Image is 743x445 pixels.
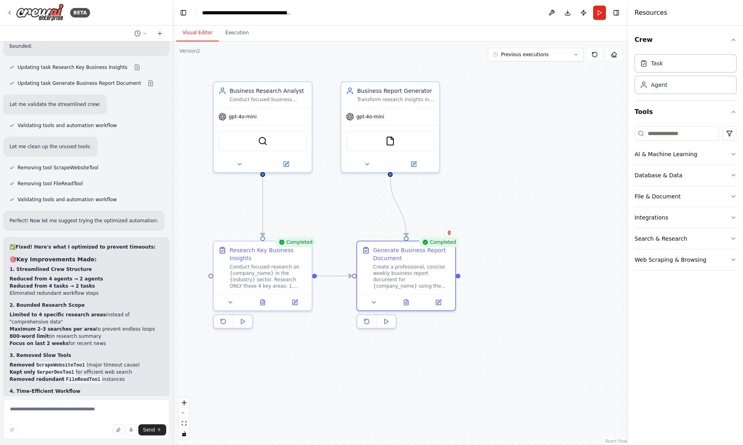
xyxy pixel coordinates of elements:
h3: 🎯 [10,255,163,263]
button: File & Document [635,186,737,207]
button: Improve this prompt [6,424,18,435]
li: instead of "comprehensive data" [10,311,163,325]
button: Send [138,424,166,435]
span: Validating tools and automation workflow [18,196,117,203]
code: SerperDevTool [35,369,76,376]
button: Tools [635,101,737,123]
div: Version 2 [179,48,200,54]
div: File & Document [635,192,681,200]
div: Integrations [635,214,668,222]
button: View output [389,298,423,307]
span: Removing tool ScrapeWebsiteTool [18,165,98,171]
div: Conduct focused business research for {company_name} in {industry} sector. Limit research to 3-5 ... [230,96,307,103]
img: SerperDevTool [258,136,267,146]
div: Business Research Analyst [230,87,307,95]
button: Click to speak your automation idea [126,424,137,435]
strong: Kept only [10,369,76,375]
div: Completed [419,237,459,247]
button: Open in side panel [281,298,309,307]
g: Edge from 6cfc56e7-7e66-4b81-8df9-e2c3dbceb15d to 8e5ee876-f8fe-4da1-ac2b-305fd106ccdc [317,272,352,280]
div: CompletedGenerate Business Report DocumentCreate a professional, concise weekly business report d... [356,241,456,332]
strong: Key Improvements Made: [16,256,97,263]
button: Upload files [113,424,124,435]
div: Web Scraping & Browsing [635,256,706,264]
li: for recent news [10,340,163,347]
code: FileReadTool [65,376,102,383]
g: Edge from 64c08977-bd32-4b56-b8dd-4370e1f3f2b5 to 6cfc56e7-7e66-4b81-8df9-e2c3dbceb15d [259,177,267,236]
li: Eliminated redundant workflow steps [10,290,163,297]
span: Updating task Generate Business Report Document [18,80,141,86]
div: Generate Business Report Document [373,246,450,262]
img: FileReadTool [385,136,395,146]
strong: 1. Streamlined Crew Structure [10,267,92,272]
strong: Removed redundant [10,376,102,382]
button: toggle interactivity [179,429,189,439]
strong: Maximum 2-3 searches per area [10,326,96,332]
button: Open in side panel [263,159,309,169]
button: Start a new chat [153,29,166,38]
div: Business Research AnalystConduct focused business research for {company_name} in {industry} secto... [213,81,313,173]
button: zoom out [179,408,189,418]
div: Transform research insights into a professional weekly business report document for {company_name... [357,96,434,103]
h4: Resources [635,8,667,18]
button: Previous executions [488,48,584,61]
a: React Flow attribution [605,439,627,443]
span: Send [143,427,155,433]
button: Web Scraping & Browsing [635,249,737,270]
div: Business Report GeneratorTransform research insights into a professional weekly business report d... [340,81,440,173]
div: Agent [651,81,667,89]
span: Previous executions [501,51,548,58]
div: Search & Research [635,235,687,243]
button: Switch to previous chat [131,29,150,38]
button: fit view [179,418,189,429]
button: Search & Research [635,228,737,249]
div: CompletedResearch Key Business InsightsConduct focused research on {company_name} in the {industr... [213,241,313,332]
button: Hide left sidebar [178,7,189,18]
button: Database & Data [635,165,737,186]
img: Logo [16,4,64,22]
strong: Removed [10,362,86,368]
strong: Reduced from 4 agents → 2 agents [10,276,103,282]
li: for efficient web search [10,369,163,376]
p: Now let me update the tasks to be more focused and time-bounded: [10,35,163,50]
div: Create a professional, concise weekly business report document for {company_name} using the resea... [373,264,450,289]
p: Let me clean up the unused tools: [10,143,91,150]
div: Conduct focused research on {company_name} in the {industry} sector. Research ONLY these 4 key ar... [230,264,307,289]
button: Open in side panel [391,159,436,169]
button: Visual Editor [176,25,219,41]
strong: Limited to 4 specific research areas [10,312,106,318]
div: BETA [70,8,90,18]
button: zoom in [179,398,189,408]
span: gpt-4o-mini [356,114,384,120]
code: ScrapeWebsiteTool [35,362,86,369]
g: Edge from 99ee8f51-9f05-4020-98ec-527bded63f88 to 8e5ee876-f8fe-4da1-ac2b-305fd106ccdc [386,177,410,236]
p: Perfect! Now let me suggest trying the optimized automation: [10,217,158,224]
div: Crew [635,51,737,100]
button: Execution [219,25,255,41]
div: Tools [635,123,737,277]
strong: 4. Time-Efficient Workflow [10,388,81,394]
button: Open in side panel [425,298,452,307]
button: View output [246,298,280,307]
li: (major timeout cause) [10,361,163,369]
strong: 3. Removed Slow Tools [10,353,71,358]
div: Research Key Business Insights [230,246,307,262]
div: React Flow controls [179,398,189,439]
div: Task [651,59,663,67]
li: to prevent endless loops [10,325,163,333]
li: on research summary [10,333,163,340]
strong: 2. Bounded Research Scope [10,302,85,308]
p: Let me validate the streamlined crew: [10,101,100,108]
strong: Focus on last 2 weeks [10,341,69,346]
strong: Reduced from 4 tasks → 2 tasks [10,283,95,289]
button: Hide right sidebar [611,7,622,18]
span: gpt-4o-mini [229,114,257,120]
button: Integrations [635,207,737,228]
li: instances [10,376,163,383]
span: Updating task Research Key Business Insights [18,64,128,71]
span: Removing tool FileReadTool [18,180,83,187]
span: Validating tools and automation workflow [18,122,117,129]
div: Business Report Generator [357,87,434,95]
button: Delete node [444,227,454,238]
strong: Fixed! Here's what I optimized to prevent timeouts: [16,244,155,250]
